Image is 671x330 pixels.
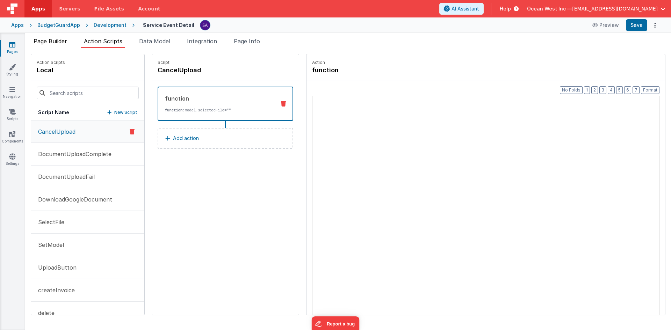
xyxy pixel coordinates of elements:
p: createInvoice [34,286,75,294]
span: Page Info [234,38,260,45]
img: 79293985458095ca2ac202dc7eb50dda [200,20,210,30]
div: function [165,94,270,103]
input: Search scripts [37,87,139,99]
span: Ocean West Inc — [527,5,572,12]
button: 6 [624,86,631,94]
button: delete [31,302,144,324]
button: New Script [107,109,137,116]
div: Development [94,22,127,29]
span: Data Model [139,38,170,45]
h4: CancelUpload [158,65,262,75]
div: Apps [11,22,24,29]
button: 3 [599,86,606,94]
p: UploadButton [34,263,77,272]
button: SelectFile [31,211,144,234]
p: DownloadGoogleDocument [34,195,112,204]
span: Apps [31,5,45,12]
button: 7 [633,86,640,94]
span: Servers [59,5,80,12]
p: DocumentUploadComplete [34,150,111,158]
button: DocumentUploadFail [31,166,144,188]
button: UploadButton [31,256,144,279]
button: CancelUpload [31,120,144,143]
p: model.selectedFile="" [165,108,270,113]
button: createInvoice [31,279,144,302]
h4: function [312,65,417,75]
p: delete [34,309,55,317]
p: CancelUpload [34,127,75,136]
span: Integration [187,38,217,45]
span: Action Scripts [84,38,122,45]
button: 1 [584,86,590,94]
h5: Script Name [38,109,69,116]
p: Action Scripts [37,60,65,65]
button: 5 [616,86,623,94]
button: SetModel [31,234,144,256]
span: AI Assistant [452,5,479,12]
button: Preview [588,20,623,31]
p: Script [158,60,293,65]
button: AI Assistant [439,3,484,15]
span: [EMAIL_ADDRESS][DOMAIN_NAME] [572,5,658,12]
span: Page Builder [34,38,67,45]
span: Help [500,5,511,12]
p: Add action [173,134,199,142]
button: 4 [608,86,615,94]
span: File Assets [94,5,124,12]
button: Options [650,20,660,30]
p: New Script [114,109,137,116]
button: Format [641,86,659,94]
h4: Service Event Detail [143,22,194,28]
button: Add action [158,128,293,149]
strong: function: [165,108,185,112]
button: Ocean West Inc — [EMAIL_ADDRESS][DOMAIN_NAME] [527,5,665,12]
div: BudgetGuardApp [37,22,80,29]
p: SelectFile [34,218,64,226]
button: 2 [591,86,598,94]
p: Action [312,60,659,65]
button: DownloadGoogleDocument [31,188,144,211]
p: DocumentUploadFail [34,173,95,181]
button: Save [626,19,647,31]
button: No Folds [560,86,583,94]
p: SetModel [34,241,64,249]
h4: local [37,65,65,75]
button: DocumentUploadComplete [31,143,144,166]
